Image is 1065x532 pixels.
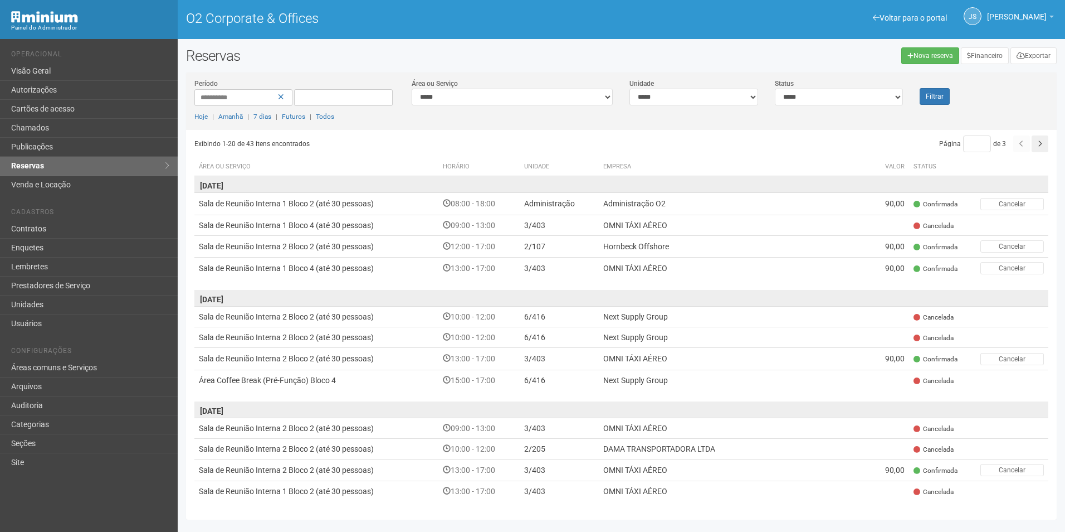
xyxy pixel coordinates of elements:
[913,313,954,322] span: Cancelada
[980,198,1044,210] button: Cancelar
[194,215,438,235] td: Sala de Reunião Interna 1 Bloco 4 (até 30 pessoas)
[247,113,249,120] span: |
[871,158,909,176] th: Valor
[520,481,599,501] td: 3/403
[520,307,599,327] td: 6/416
[599,215,871,235] td: OMNI TÁXI AÉREO
[909,158,976,176] th: Status
[438,257,520,279] td: 13:00 - 17:00
[913,200,957,209] span: Confirmada
[871,459,909,481] td: 90,00
[438,215,520,235] td: 09:00 - 13:00
[11,347,169,359] li: Configurações
[873,13,947,22] a: Voltar para o portal
[194,257,438,279] td: Sala de Reunião Interna 1 Bloco 4 (até 30 pessoas)
[438,235,520,257] td: 12:00 - 17:00
[438,158,520,176] th: Horário
[200,295,223,304] strong: [DATE]
[913,445,954,454] span: Cancelada
[629,79,654,89] label: Unidade
[520,348,599,370] td: 3/403
[599,327,871,348] td: Next Supply Group
[599,418,871,438] td: OMNI TÁXI AÉREO
[913,333,954,343] span: Cancelada
[520,257,599,279] td: 3/403
[980,464,1044,476] button: Cancelar
[913,243,957,252] span: Confirmada
[194,459,438,481] td: Sala de Reunião Interna 2 Bloco 2 (até 30 pessoas)
[913,264,957,274] span: Confirmada
[913,221,954,231] span: Cancelada
[194,418,438,438] td: Sala de Reunião Interna 2 Bloco 2 (até 30 pessoas)
[520,215,599,235] td: 3/403
[194,481,438,501] td: Sala de Reunião Interna 1 Bloco 2 (até 30 pessoas)
[253,113,271,120] a: 7 dias
[913,487,954,497] span: Cancelada
[520,327,599,348] td: 6/416
[939,140,1006,148] span: Página de 3
[200,181,223,190] strong: [DATE]
[871,348,909,370] td: 90,00
[438,459,520,481] td: 13:00 - 17:00
[194,235,438,257] td: Sala de Reunião Interna 2 Bloco 2 (até 30 pessoas)
[194,438,438,459] td: Sala de Reunião Interna 2 Bloco 2 (até 30 pessoas)
[599,158,871,176] th: Empresa
[310,113,311,120] span: |
[775,79,794,89] label: Status
[871,235,909,257] td: 90,00
[599,459,871,481] td: OMNI TÁXI AÉREO
[901,47,959,64] a: Nova reserva
[520,438,599,459] td: 2/205
[599,307,871,327] td: Next Supply Group
[438,193,520,215] td: 08:00 - 18:00
[11,50,169,62] li: Operacional
[438,438,520,459] td: 10:00 - 12:00
[920,88,950,105] button: Filtrar
[194,79,218,89] label: Período
[282,113,305,120] a: Futuros
[961,47,1009,64] a: Financeiro
[599,370,871,390] td: Next Supply Group
[599,348,871,370] td: OMNI TÁXI AÉREO
[980,353,1044,365] button: Cancelar
[871,257,909,279] td: 90,00
[438,348,520,370] td: 13:00 - 17:00
[11,23,169,33] div: Painel do Administrador
[412,79,458,89] label: Área ou Serviço
[599,193,871,215] td: Administração O2
[194,348,438,370] td: Sala de Reunião Interna 2 Bloco 2 (até 30 pessoas)
[194,193,438,215] td: Sala de Reunião Interna 1 Bloco 2 (até 30 pessoas)
[520,370,599,390] td: 6/416
[520,193,599,215] td: Administração
[11,208,169,220] li: Cadastros
[913,424,954,434] span: Cancelada
[599,235,871,257] td: Hornbeck Offshore
[980,240,1044,253] button: Cancelar
[186,47,613,64] h2: Reservas
[1010,47,1057,64] button: Exportar
[987,2,1047,21] span: Jeferson Souza
[964,7,981,25] a: JS
[599,481,871,501] td: OMNI TÁXI AÉREO
[186,11,613,26] h1: O2 Corporate & Offices
[980,262,1044,274] button: Cancelar
[438,307,520,327] td: 10:00 - 12:00
[194,307,438,327] td: Sala de Reunião Interna 2 Bloco 2 (até 30 pessoas)
[520,158,599,176] th: Unidade
[987,14,1054,23] a: [PERSON_NAME]
[194,136,622,152] div: Exibindo 1-20 de 43 itens encontrados
[194,113,208,120] a: Hoje
[520,459,599,481] td: 3/403
[194,370,438,390] td: Área Coffee Break (Pré-Função) Bloco 4
[194,158,438,176] th: Área ou Serviço
[438,327,520,348] td: 10:00 - 12:00
[218,113,243,120] a: Amanhã
[913,376,954,386] span: Cancelada
[520,418,599,438] td: 3/403
[276,113,277,120] span: |
[438,418,520,438] td: 09:00 - 13:00
[599,257,871,279] td: OMNI TÁXI AÉREO
[11,11,78,23] img: Minium
[438,481,520,501] td: 13:00 - 17:00
[871,193,909,215] td: 90,00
